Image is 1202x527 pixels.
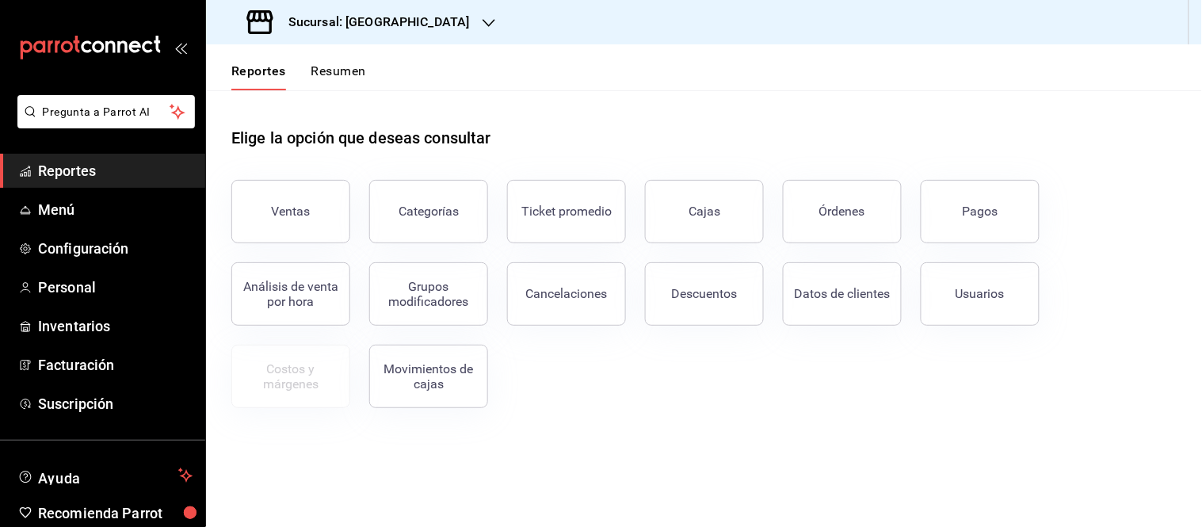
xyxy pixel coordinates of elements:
span: Configuración [38,238,193,259]
div: Grupos modificadores [380,279,478,309]
button: Cancelaciones [507,262,626,326]
button: Pagos [921,180,1040,243]
button: Resumen [311,63,366,90]
a: Pregunta a Parrot AI [11,115,195,132]
div: Descuentos [672,286,738,301]
button: Análisis de venta por hora [231,262,350,326]
button: Órdenes [783,180,902,243]
button: Datos de clientes [783,262,902,326]
div: Cancelaciones [526,286,608,301]
h1: Elige la opción que deseas consultar [231,126,491,150]
div: Datos de clientes [795,286,891,301]
span: Inventarios [38,315,193,337]
button: Cajas [645,180,764,243]
div: Usuarios [956,286,1005,301]
button: Ventas [231,180,350,243]
span: Personal [38,277,193,298]
button: Categorías [369,180,488,243]
div: Análisis de venta por hora [242,279,340,309]
h3: Sucursal: [GEOGRAPHIC_DATA] [276,13,470,32]
button: Reportes [231,63,286,90]
button: Descuentos [645,262,764,326]
div: Pagos [963,204,998,219]
div: Movimientos de cajas [380,361,478,391]
button: Movimientos de cajas [369,345,488,408]
span: Menú [38,199,193,220]
div: Ticket promedio [521,204,612,219]
span: Suscripción [38,393,193,414]
span: Facturación [38,354,193,376]
span: Ayuda [38,466,172,485]
div: Costos y márgenes [242,361,340,391]
button: Pregunta a Parrot AI [17,95,195,128]
span: Reportes [38,160,193,181]
div: navigation tabs [231,63,366,90]
div: Cajas [689,204,720,219]
button: Contrata inventarios para ver este reporte [231,345,350,408]
button: open_drawer_menu [174,41,187,54]
div: Órdenes [819,204,865,219]
span: Recomienda Parrot [38,502,193,524]
button: Usuarios [921,262,1040,326]
div: Categorías [399,204,459,219]
button: Ticket promedio [507,180,626,243]
button: Grupos modificadores [369,262,488,326]
div: Ventas [272,204,311,219]
span: Pregunta a Parrot AI [43,104,170,120]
